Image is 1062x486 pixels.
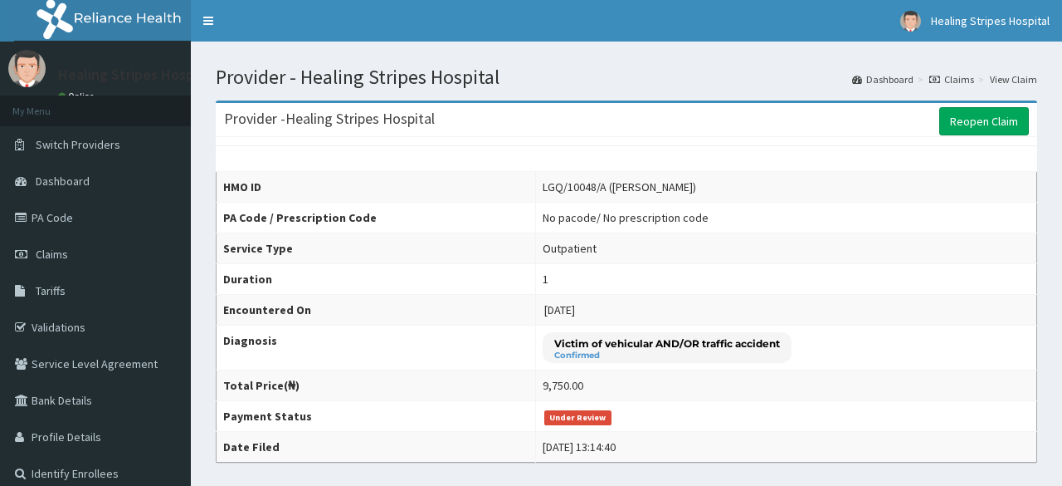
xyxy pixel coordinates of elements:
[543,377,583,394] div: 9,750.00
[990,72,1037,86] a: View Claim
[543,271,548,287] div: 1
[543,240,597,257] div: Outpatient
[543,179,696,195] div: LGQ/10048/A ([PERSON_NAME])
[544,302,575,317] span: [DATE]
[217,371,536,401] th: Total Price(₦)
[224,111,435,126] h3: Provider - Healing Stripes Hospital
[554,336,780,351] p: Victim of vehicular AND/OR traffic accident
[58,91,98,102] a: Online
[939,107,1029,135] a: Reopen Claim
[217,295,536,326] th: Encountered On
[36,283,66,298] span: Tariffs
[36,174,90,189] span: Dashboard
[931,13,1050,28] span: Healing Stripes Hospital
[543,209,709,226] div: No pacode / No prescription code
[900,11,921,32] img: User Image
[544,410,611,425] span: Under Review
[217,233,536,264] th: Service Type
[8,50,46,87] img: User Image
[36,247,68,262] span: Claims
[217,172,536,203] th: HMO ID
[217,432,536,463] th: Date Filed
[217,203,536,233] th: PA Code / Prescription Code
[36,137,120,152] span: Switch Providers
[217,401,536,432] th: Payment Status
[217,264,536,295] th: Duration
[554,351,780,360] small: Confirmed
[216,66,1037,88] h1: Provider - Healing Stripes Hospital
[543,439,616,455] div: [DATE] 13:14:40
[217,326,536,371] th: Diagnosis
[929,72,974,86] a: Claims
[852,72,913,86] a: Dashboard
[58,67,216,82] p: Healing Stripes Hospital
